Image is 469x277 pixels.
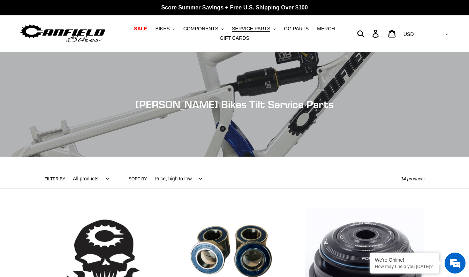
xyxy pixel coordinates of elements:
[220,35,249,41] span: GIFT CARDS
[228,24,279,33] button: SERVICE PARTS
[129,176,147,182] label: Sort by
[19,23,106,45] img: Canfield Bikes
[375,257,434,263] div: We're Online!
[280,24,312,33] a: GG PARTS
[232,26,270,32] span: SERVICE PARTS
[313,24,338,33] a: MERCH
[180,24,227,33] button: COMPONENTS
[183,26,218,32] span: COMPONENTS
[134,26,147,32] span: SALE
[284,26,309,32] span: GG PARTS
[375,264,434,269] p: How may I help you today?
[401,176,425,181] span: 14 products
[152,24,179,33] button: BIKES
[317,26,335,32] span: MERCH
[216,33,253,43] a: GIFT CARDS
[135,98,334,111] span: [PERSON_NAME] Bikes Tilt Service Parts
[130,24,150,33] a: SALE
[156,26,170,32] span: BIKES
[45,176,66,182] label: Filter by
